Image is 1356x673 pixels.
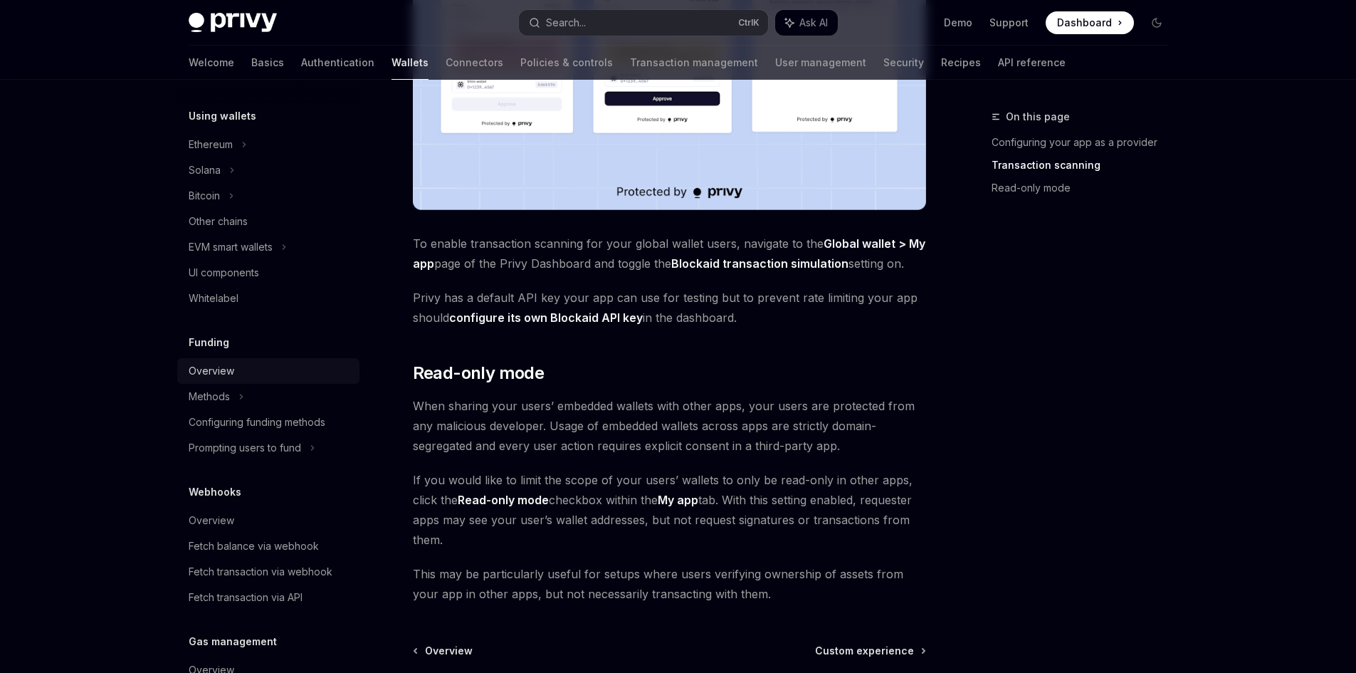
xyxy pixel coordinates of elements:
strong: Read-only mode [458,493,549,507]
a: UI components [177,260,359,286]
span: On this page [1006,108,1070,125]
span: Dashboard [1057,16,1112,30]
a: Read-only mode [992,177,1179,199]
a: Connectors [446,46,503,80]
a: Global wallet > My app [413,236,925,271]
strong: configure its own Blockaid API key [449,311,643,325]
div: Fetch transaction via API [189,589,303,606]
button: Search...CtrlK [519,10,768,36]
span: When sharing your users’ embedded wallets with other apps, your users are protected from any mali... [413,396,926,456]
a: Overview [177,358,359,384]
div: Configuring funding methods [189,414,325,431]
a: Fetch balance via webhook [177,533,359,559]
h5: Gas management [189,633,277,650]
span: To enable transaction scanning for your global wallet users, navigate to the page of the Privy Da... [413,234,926,273]
div: Search... [546,14,586,31]
a: Support [989,16,1029,30]
a: Fetch transaction via API [177,585,359,610]
div: Methods [189,388,230,405]
div: Bitcoin [189,187,220,204]
span: Ask AI [799,16,828,30]
a: Authentication [301,46,374,80]
span: If you would like to limit the scope of your users’ wallets to only be read-only in other apps, c... [413,470,926,550]
a: Welcome [189,46,234,80]
div: Overview [189,512,234,529]
a: API reference [998,46,1066,80]
a: Overview [414,644,473,658]
div: EVM smart wallets [189,239,273,256]
div: Other chains [189,213,248,230]
img: dark logo [189,13,277,33]
a: Custom experience [815,644,925,658]
h5: Webhooks [189,484,241,501]
span: Overview [425,644,473,658]
strong: Blockaid transaction simulation [671,256,848,271]
a: Other chains [177,209,359,234]
a: Dashboard [1046,11,1134,34]
div: Fetch balance via webhook [189,538,319,555]
strong: My app [658,493,698,507]
div: Overview [189,362,234,380]
a: Fetch transaction via webhook [177,559,359,585]
h5: Using wallets [189,108,256,125]
a: Configuring your app as a provider [992,131,1179,154]
a: Basics [251,46,284,80]
a: Demo [944,16,972,30]
a: Overview [177,508,359,533]
div: Solana [189,162,221,179]
div: Ethereum [189,136,233,153]
span: Custom experience [815,644,914,658]
a: Policies & controls [520,46,613,80]
span: Read-only mode [413,362,545,385]
h5: Funding [189,334,229,351]
button: Toggle dark mode [1145,11,1168,34]
a: Wallets [391,46,429,80]
div: Whitelabel [189,290,238,307]
button: Ask AI [775,10,838,36]
a: Transaction scanning [992,154,1179,177]
div: Prompting users to fund [189,439,301,457]
a: Whitelabel [177,286,359,311]
div: Fetch transaction via webhook [189,563,332,580]
a: Security [883,46,924,80]
span: Privy has a default API key your app can use for testing but to prevent rate limiting your app sh... [413,288,926,328]
a: My app [658,493,698,508]
a: Transaction management [630,46,758,80]
a: Configuring funding methods [177,409,359,435]
a: User management [775,46,866,80]
div: UI components [189,264,259,281]
span: This may be particularly useful for setups where users verifying ownership of assets from your ap... [413,564,926,604]
a: Recipes [941,46,981,80]
span: Ctrl K [738,17,760,28]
